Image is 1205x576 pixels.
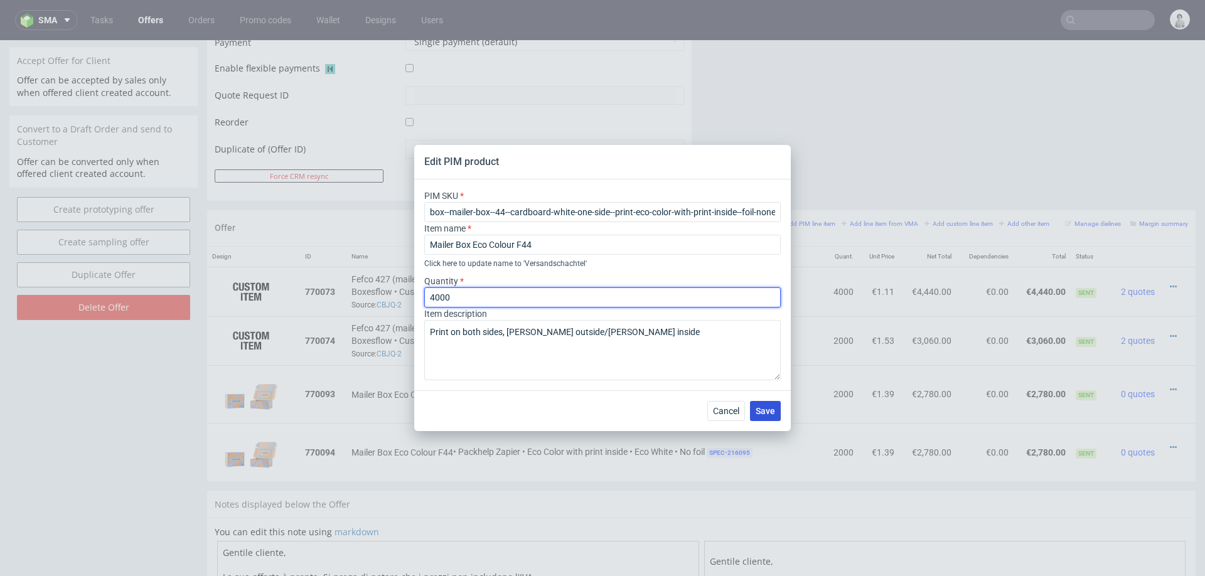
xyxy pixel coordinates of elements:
[424,320,781,380] textarea: Print on both sides, [PERSON_NAME] outside/[PERSON_NAME] inside
[1014,325,1071,383] td: €2,780.00
[899,206,956,227] th: Net Total
[351,232,819,271] div: Boxesflow • Custom
[824,206,859,227] th: Quant.
[351,348,819,361] div: • Packhelp Zapier • Eco Color with print inside • Eco White • No foil
[707,408,752,418] span: SPEC- 216095
[335,486,379,498] a: markdown
[424,155,499,169] header: Edit PIM product
[924,180,993,187] small: Add custom line item
[220,330,282,378] img: 17710781-your-logo-mailerbox-f-56-multicolour-economic-outside-inside
[220,285,282,316] img: ico-item-custom-a8f9c3db6a5631ce2f509e228e8b95abde266dc4376634de7b166047de09ff05.png
[824,383,859,440] td: 2000
[899,383,956,440] td: €2,780.00
[207,206,300,227] th: Design
[351,260,402,269] span: Source:
[956,206,1014,227] th: Dependencies
[305,349,335,359] strong: 770093
[899,276,956,325] td: €3,060.00
[305,407,335,417] strong: 770094
[859,383,899,440] td: €1.39
[325,24,335,34] img: Hokodo
[424,257,781,270] div: Click here to update name to 'Versandschachtel'
[999,180,1049,187] small: Add other item
[1076,350,1096,360] span: Sent
[1014,227,1071,276] td: €4,440.00
[220,388,282,435] img: 17710781-your-logo-mailerbox-f-56-multicolour-economic-outside-inside
[707,350,752,360] span: SPEC- 216094
[300,206,346,227] th: ID
[305,247,335,257] strong: 770073
[441,235,486,245] span: SPEC- 216089
[17,222,190,247] a: Duplicate Offer
[351,233,439,245] span: Fefco 427 (mailer box)
[824,227,859,276] td: 4000
[9,7,198,35] div: Accept Offer for Client
[777,180,835,187] small: Add PIM line item
[956,276,1014,325] td: €0.00
[351,281,819,320] div: Boxesflow • Custom
[1076,297,1096,307] span: Sent
[1014,383,1071,440] td: €2,780.00
[859,206,899,227] th: Unit Price
[824,325,859,383] td: 2000
[377,260,402,269] a: CBJQ-2
[414,100,675,118] input: Only numbers
[899,325,956,383] td: €2,780.00
[424,223,471,233] label: Item name
[1121,407,1155,417] span: 0 quotes
[17,157,190,182] a: Create prototyping offer
[215,45,402,74] td: Quote Request ID
[17,255,190,280] input: Delete Offer
[377,309,402,318] a: CBJQ-2
[859,325,899,383] td: €1.39
[215,129,383,142] button: Force CRM resync
[523,259,587,268] span: ' Versandschachtel '
[1121,349,1155,359] span: 0 quotes
[215,183,235,193] span: Offer
[1121,296,1155,306] span: 2 quotes
[1076,408,1096,419] span: Sent
[424,191,464,201] label: PIM SKU
[17,189,190,215] a: Create sampling offer
[9,75,198,115] div: Convert to a Draft Order and send to Customer
[956,383,1014,440] td: €0.00
[424,309,487,319] label: Item description
[756,407,775,415] span: Save
[1121,247,1155,257] span: 2 quotes
[956,325,1014,383] td: €0.00
[351,348,453,361] span: Mailer Box Eco Colour F44
[351,309,402,318] span: Source:
[346,206,824,227] th: Name
[441,284,486,294] span: SPEC- 216090
[207,451,1196,478] div: Notes displayed below the Offer
[899,227,956,276] td: €4,440.00
[351,406,453,419] span: Mailer Box Eco Colour F44
[424,276,464,286] label: Quantity
[859,227,899,276] td: €1.11
[220,236,282,267] img: ico-item-custom-a8f9c3db6a5631ce2f509e228e8b95abde266dc4376634de7b166047de09ff05.png
[1076,248,1096,258] span: Sent
[1130,180,1188,187] small: Margin summary
[1065,180,1121,187] small: Manage dielines
[305,296,335,306] strong: 770074
[859,276,899,325] td: €1.53
[1071,206,1109,227] th: Status
[351,282,439,294] span: Fefco 427 (mailer box)
[1014,206,1071,227] th: Total
[956,227,1014,276] td: €0.00
[707,401,745,421] button: Cancel
[1014,276,1071,325] td: €3,060.00
[616,129,684,142] input: Save
[17,34,190,58] p: Offer can be accepted by sales only when offered client created account.
[824,276,859,325] td: 2000
[750,401,781,421] button: Save
[351,405,819,419] div: • Packhelp Zapier • Eco Color with print inside • Eco White • No foil
[215,74,402,99] td: Reorder
[713,407,739,415] span: Cancel
[215,99,402,128] td: Duplicate of (Offer ID)
[17,115,190,140] p: Offer can be converted only when offered client created account.
[215,20,402,45] td: Enable flexible payments
[842,180,918,187] small: Add line item from VMA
